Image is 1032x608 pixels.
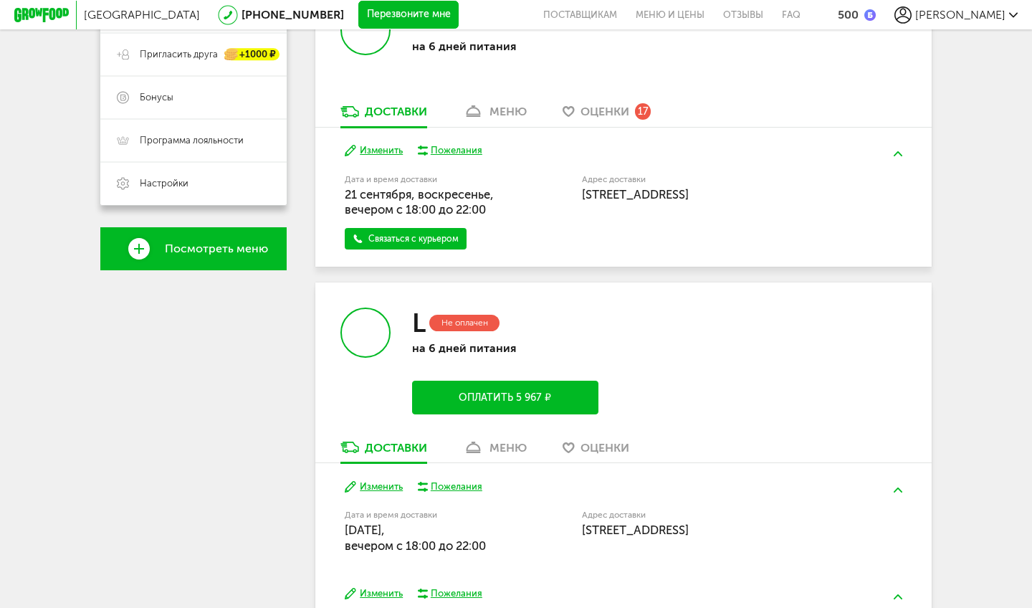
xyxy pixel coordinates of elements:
[242,8,344,22] a: [PHONE_NUMBER]
[489,441,527,455] div: меню
[489,105,527,118] div: меню
[431,480,482,493] div: Пожелания
[365,441,427,455] div: Доставки
[582,511,849,519] label: Адрес доставки
[412,39,598,53] p: на 6 дней питания
[456,104,534,127] a: меню
[864,9,876,21] img: bonus_b.cdccf46.png
[100,227,287,270] a: Посмотреть меню
[100,162,287,205] a: Настройки
[140,91,173,104] span: Бонусы
[225,49,279,61] div: +1000 ₽
[915,8,1005,22] span: [PERSON_NAME]
[345,511,509,519] label: Дата и время доставки
[345,176,509,184] label: Дата и время доставки
[431,144,482,157] div: Пожелания
[894,151,902,156] img: arrow-up-green.5eb5f82.svg
[431,587,482,600] div: Пожелания
[345,187,494,217] span: 21 сентября, воскресенье, вечером c 18:00 до 22:00
[582,176,849,184] label: Адрес доставки
[345,587,403,601] button: Изменить
[84,8,200,22] span: [GEOGRAPHIC_DATA]
[140,134,244,147] span: Программа лояльности
[582,523,689,537] span: [STREET_ADDRESS]
[894,594,902,599] img: arrow-up-green.5eb5f82.svg
[417,144,482,157] button: Пожелания
[456,440,534,462] a: меню
[838,8,859,22] div: 500
[580,441,629,455] span: Оценки
[429,315,500,331] div: Не оплачен
[345,228,467,250] a: Связаться с курьером
[417,480,482,493] button: Пожелания
[412,308,426,338] h3: L
[100,33,287,76] a: Пригласить друга +1000 ₽
[140,48,218,61] span: Пригласить друга
[333,440,434,462] a: Доставки
[894,488,902,493] img: arrow-up-green.5eb5f82.svg
[635,103,651,119] div: 17
[358,1,459,29] button: Перезвоните мне
[333,104,434,127] a: Доставки
[412,341,598,355] p: на 6 дней питания
[100,119,287,162] a: Программа лояльности
[555,104,658,127] a: Оценки 17
[345,523,486,552] span: [DATE], вечером c 18:00 до 22:00
[582,187,689,201] span: [STREET_ADDRESS]
[345,480,403,494] button: Изменить
[412,381,598,414] button: Оплатить 5 967 ₽
[100,76,287,119] a: Бонусы
[555,440,636,462] a: Оценки
[417,587,482,600] button: Пожелания
[165,242,268,255] span: Посмотреть меню
[365,105,427,118] div: Доставки
[345,144,403,158] button: Изменить
[140,177,188,190] span: Настройки
[580,105,629,118] span: Оценки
